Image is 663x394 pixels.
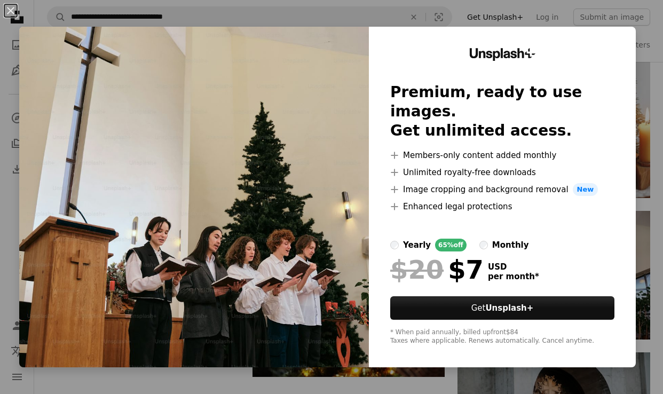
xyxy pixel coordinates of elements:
h2: Premium, ready to use images. Get unlimited access. [390,83,614,140]
strong: Unsplash+ [485,303,533,313]
div: * When paid annually, billed upfront $84 Taxes where applicable. Renews automatically. Cancel any... [390,328,614,345]
li: Members-only content added monthly [390,149,614,162]
span: per month * [488,272,539,281]
div: yearly [403,239,431,251]
li: Unlimited royalty-free downloads [390,166,614,179]
div: $7 [390,256,484,283]
div: 65% off [435,239,467,251]
div: monthly [492,239,529,251]
li: Enhanced legal protections [390,200,614,213]
span: New [573,183,598,196]
button: GetUnsplash+ [390,296,614,320]
span: USD [488,262,539,272]
input: monthly [479,241,488,249]
input: yearly65%off [390,241,399,249]
span: $20 [390,256,444,283]
li: Image cropping and background removal [390,183,614,196]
